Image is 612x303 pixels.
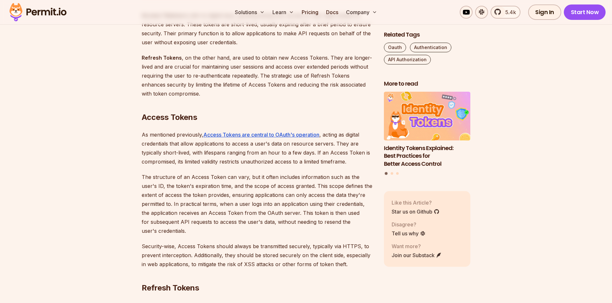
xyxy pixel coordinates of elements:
[142,113,197,122] strong: Access Tokens
[491,6,520,19] a: 5.4k
[270,6,297,19] button: Learn
[501,8,516,16] span: 5.4k
[392,251,442,259] a: Join our Substack
[384,80,471,88] h2: More to read
[142,242,374,269] p: Security-wise, Access Tokens should always be transmitted securely, typically via HTTPS, to preve...
[384,31,471,39] h2: Related Tags
[142,11,374,47] p: are akin to digital keys, granting temporary access to user data hosted on resource servers. Thes...
[142,130,374,166] p: As mentioned previously, , acting as digital credentials that allow applications to access a user...
[384,43,406,52] a: Oauth
[391,172,393,174] button: Go to slide 2
[396,172,399,174] button: Go to slide 3
[142,55,182,61] strong: Refresh Tokens
[343,6,380,19] button: Company
[528,4,561,20] a: Sign In
[384,92,471,176] div: Posts
[142,53,374,98] p: , on the other hand, are used to obtain new Access Tokens. They are longer-lived and are crucial ...
[392,220,426,228] p: Disagree?
[410,43,451,52] a: Authentication
[384,55,431,64] a: API Authorization
[299,6,321,19] a: Pricing
[384,92,471,168] li: 1 of 3
[392,229,426,237] a: Tell us why
[385,172,388,175] button: Go to slide 1
[392,198,439,206] p: Like this Article?
[384,92,471,168] a: Identity Tokens Explained: Best Practices for Better Access ControlIdentity Tokens Explained: Bes...
[203,131,319,138] a: Access Tokens are central to OAuth's operation
[564,4,606,20] a: Start Now
[6,1,69,23] img: Permit logo
[392,207,439,215] a: Star us on Github
[232,6,267,19] button: Solutions
[142,173,374,235] p: The structure of an Access Token can vary, but it often includes information such as the user's I...
[384,144,471,168] h3: Identity Tokens Explained: Best Practices for Better Access Control
[384,92,471,140] img: Identity Tokens Explained: Best Practices for Better Access Control
[324,6,341,19] a: Docs
[142,283,199,292] strong: Refresh Tokens
[392,242,442,250] p: Want more?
